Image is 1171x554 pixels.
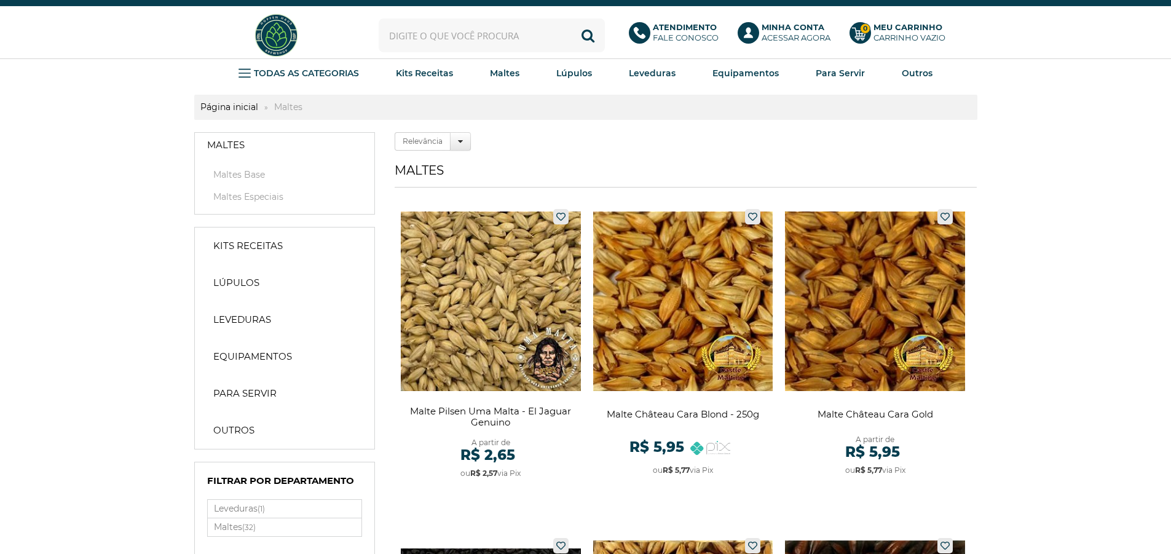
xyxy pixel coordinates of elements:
[401,203,581,489] a: Malte Pilsen Uma Malta - El Jaguar Genuino
[213,240,283,252] strong: Kits Receitas
[556,68,592,79] strong: Lúpulos
[207,168,362,181] a: Maltes Base
[490,64,519,82] a: Maltes
[207,475,362,493] h4: Filtrar por Departamento
[571,18,605,52] button: Buscar
[556,64,592,82] a: Lúpulos
[195,133,374,157] a: Maltes
[653,22,719,43] p: Fale conosco
[653,22,717,32] b: Atendimento
[213,387,277,400] strong: Para Servir
[254,68,359,79] strong: TODAS AS CATEGORIAS
[201,271,368,295] a: Lúpulos
[213,424,254,437] strong: Outros
[242,523,256,532] small: (32)
[490,68,519,79] strong: Maltes
[201,307,368,332] a: Leveduras
[712,64,779,82] a: Equipamentos
[201,234,368,258] a: Kits Receitas
[268,101,309,113] strong: Maltes
[816,68,865,79] strong: Para Servir
[785,203,965,489] a: Malte Château Cara Gold
[201,418,368,443] a: Outros
[902,68,932,79] strong: Outros
[208,500,361,518] a: Leveduras(1)
[201,381,368,406] a: Para Servir
[379,18,605,52] input: Digite o que você procura
[208,518,361,536] a: Maltes(32)
[208,518,361,536] label: Maltes
[816,64,865,82] a: Para Servir
[395,132,451,151] label: Relevância
[258,504,265,513] small: (1)
[213,314,271,326] strong: Leveduras
[712,68,779,79] strong: Equipamentos
[762,22,830,43] p: Acessar agora
[902,64,932,82] a: Outros
[194,101,264,113] a: Página inicial
[207,139,245,151] strong: Maltes
[629,68,676,79] strong: Leveduras
[396,64,453,82] a: Kits Receitas
[593,203,773,489] a: Malte Château Cara Blond - 250g
[213,350,292,363] strong: Equipamentos
[873,33,945,43] div: Carrinho Vazio
[738,22,837,49] a: Minha ContaAcessar agora
[629,22,725,49] a: AtendimentoFale conosco
[396,68,453,79] strong: Kits Receitas
[207,191,362,203] a: Maltes Especiais
[629,64,676,82] a: Leveduras
[201,344,368,369] a: Equipamentos
[395,163,977,188] h1: Maltes
[873,22,942,32] b: Meu Carrinho
[213,277,259,289] strong: Lúpulos
[860,23,870,34] strong: 0
[762,22,824,32] b: Minha Conta
[239,64,359,82] a: TODAS AS CATEGORIAS
[208,500,361,518] label: Leveduras
[253,12,299,58] img: Hopfen Haus BrewShop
